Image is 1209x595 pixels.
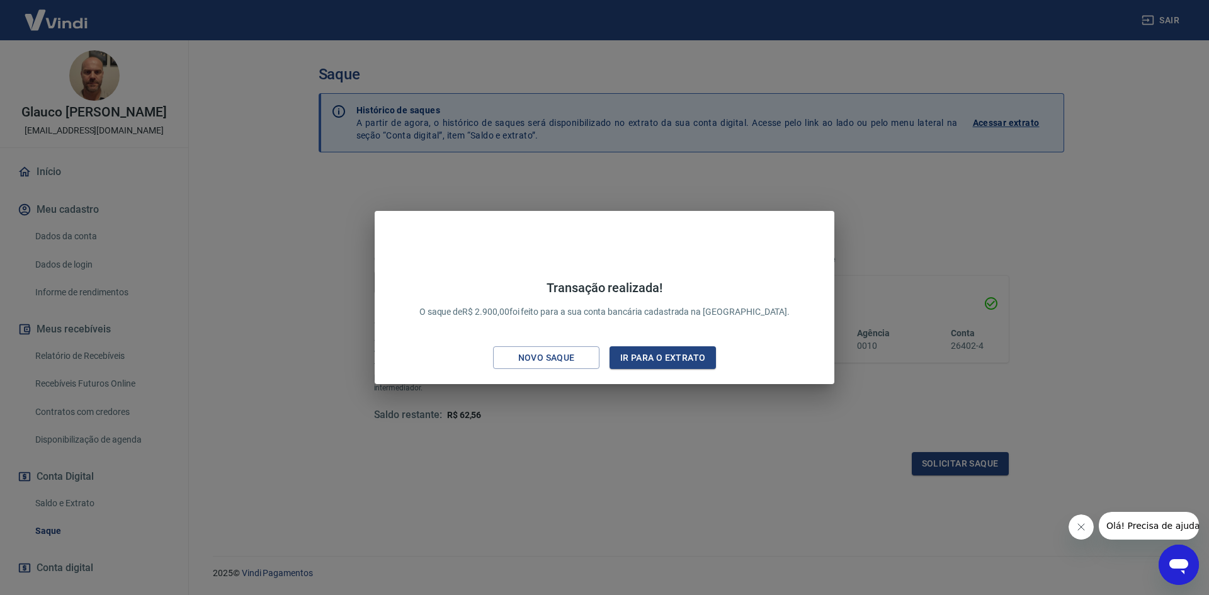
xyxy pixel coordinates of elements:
div: Novo saque [503,350,590,366]
iframe: Fechar mensagem [1069,514,1094,540]
span: Olá! Precisa de ajuda? [8,9,106,19]
h4: Transação realizada! [419,280,790,295]
button: Novo saque [493,346,599,370]
iframe: Mensagem da empresa [1099,512,1199,540]
iframe: Botão para abrir a janela de mensagens [1159,545,1199,585]
button: Ir para o extrato [610,346,716,370]
p: O saque de R$ 2.900,00 foi feito para a sua conta bancária cadastrada na [GEOGRAPHIC_DATA]. [419,280,790,319]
